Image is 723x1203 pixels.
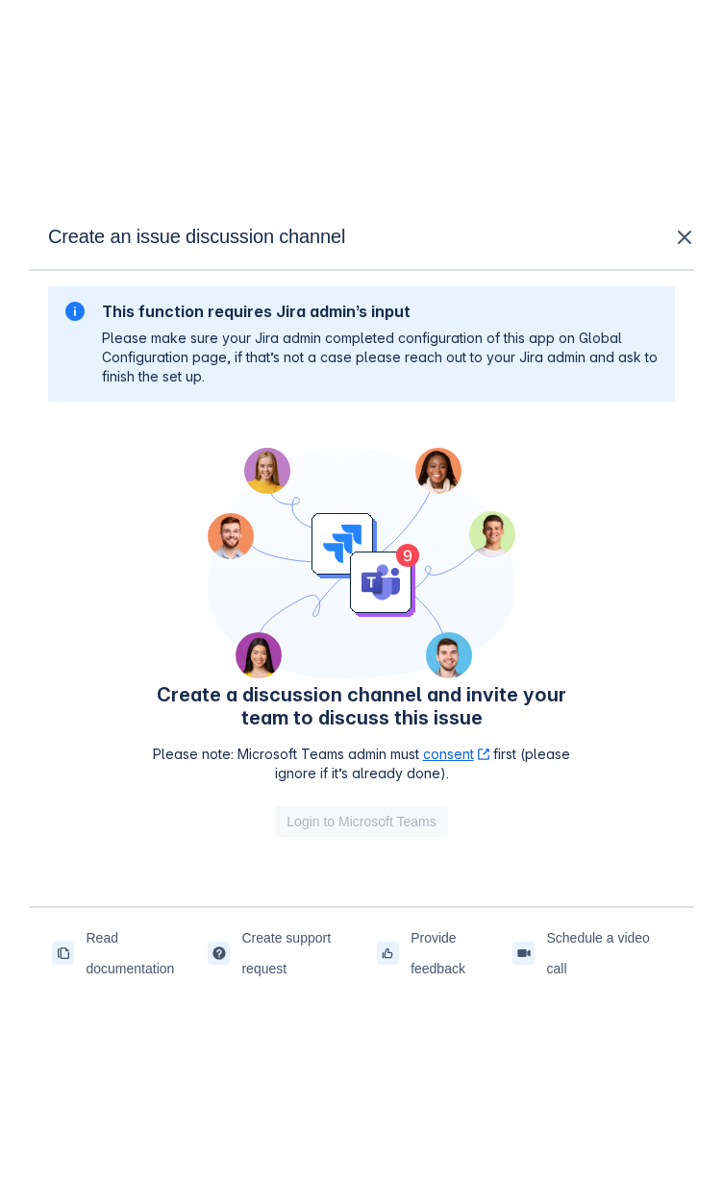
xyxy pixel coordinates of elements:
[138,683,585,729] h4: Create a discussion channel and invite your team to discuss this issue
[63,300,87,323] span: information
[512,922,671,984] a: Schedule a video call
[208,922,377,984] a: Create support request
[212,945,227,961] span: support
[56,945,71,961] span: documentation
[102,302,660,321] h2: This function requires Jira admin’s input
[102,329,660,386] p: Please make sure your Jira admin completed configuration of this app on Global Configuration page...
[241,922,376,984] span: Create support request
[546,922,671,984] span: Schedule a video call
[423,746,490,762] a: consent
[516,945,532,961] span: videoCall
[411,922,512,984] span: Provide feedback
[52,922,208,984] a: Read documentation
[380,945,395,961] span: feedback
[673,226,696,249] span: close
[275,806,447,837] div: Button group
[138,745,585,783] p: Please note: Microsoft Teams admin must first (please ignore if it’s already done).
[673,226,696,252] a: close
[29,202,694,271] div: Create an issue discussion channel
[377,922,512,984] a: Provide feedback
[86,922,207,984] span: Read documentation
[275,806,447,837] button: Login to Microsoft Teams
